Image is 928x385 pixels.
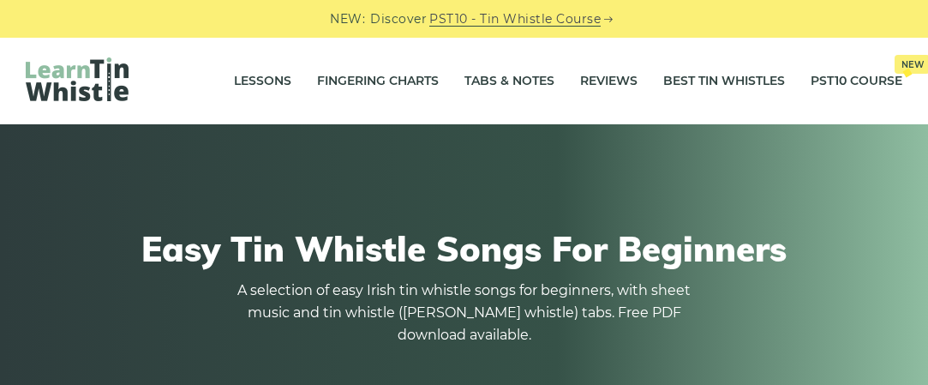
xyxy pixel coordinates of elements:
a: Reviews [580,60,638,103]
a: Best Tin Whistles [663,60,785,103]
a: Tabs & Notes [464,60,554,103]
p: A selection of easy Irish tin whistle songs for beginners, with sheet music and tin whistle ([PER... [233,280,696,346]
h1: Easy Tin Whistle Songs For Beginners [34,228,894,269]
a: Lessons [234,60,291,103]
a: PST10 CourseNew [811,60,902,103]
img: LearnTinWhistle.com [26,57,129,101]
a: Fingering Charts [317,60,439,103]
